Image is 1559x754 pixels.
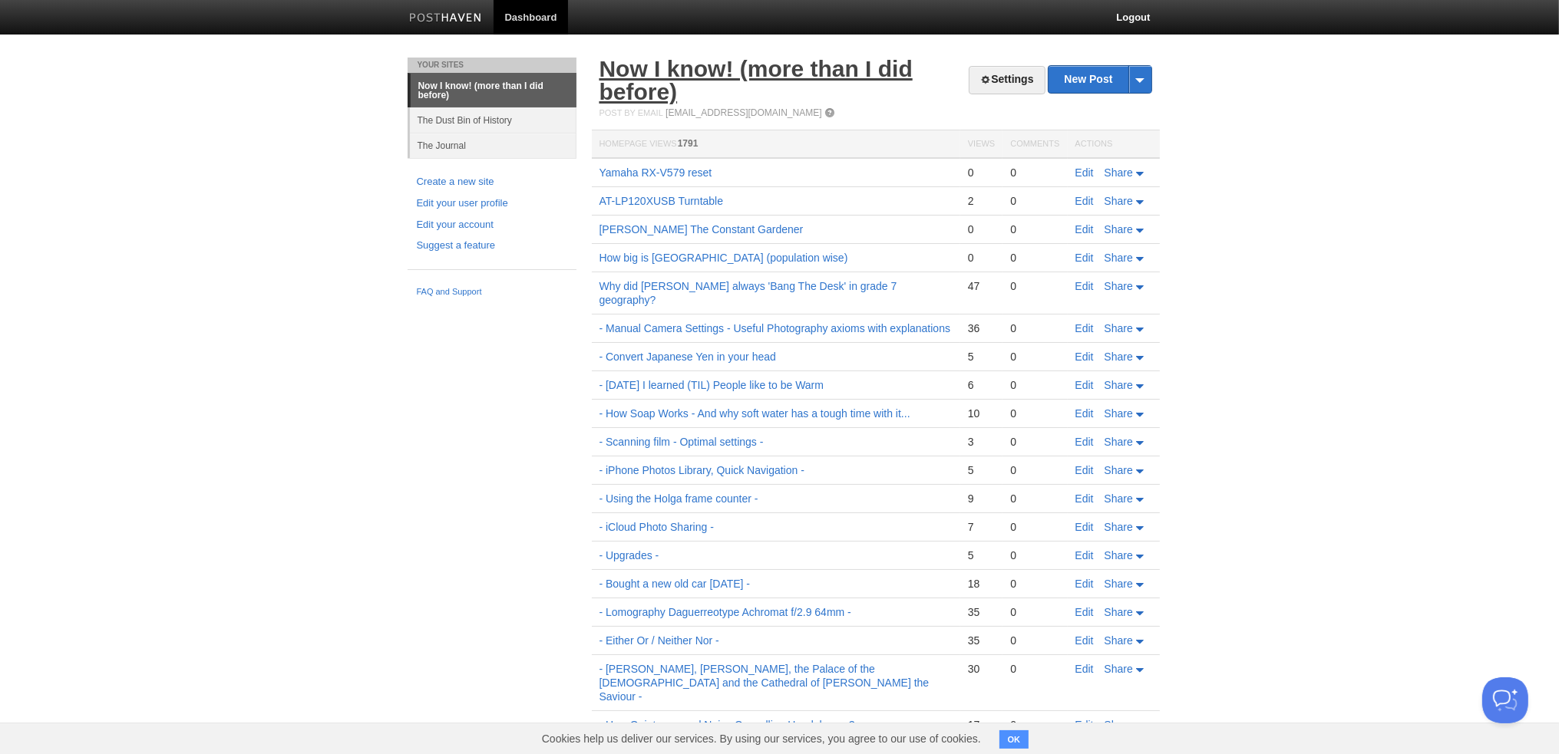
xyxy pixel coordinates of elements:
[1075,351,1094,363] a: Edit
[1105,663,1133,675] span: Share
[968,378,995,392] div: 6
[1075,322,1094,334] a: Edit
[599,56,913,104] a: Now I know! (more than I did before)
[1010,407,1059,420] div: 0
[968,251,995,265] div: 0
[1010,222,1059,236] div: 0
[968,463,995,477] div: 5
[1105,578,1133,590] span: Share
[1105,379,1133,391] span: Share
[968,350,995,364] div: 5
[1105,436,1133,448] span: Share
[1075,719,1094,731] a: Edit
[1105,492,1133,505] span: Share
[1010,350,1059,364] div: 0
[968,492,995,505] div: 9
[1105,606,1133,618] span: Share
[599,223,804,235] a: [PERSON_NAME] The Constant Gardener
[1105,521,1133,533] span: Share
[1105,280,1133,292] span: Share
[1075,663,1094,675] a: Edit
[410,133,576,158] a: The Journal
[1075,436,1094,448] a: Edit
[1075,606,1094,618] a: Edit
[527,723,996,754] span: Cookies help us deliver our services. By using our services, you agree to our use of cookies.
[968,548,995,562] div: 5
[1105,166,1133,179] span: Share
[1075,223,1094,235] a: Edit
[1075,379,1094,391] a: Edit
[1010,577,1059,591] div: 0
[417,196,567,212] a: Edit your user profile
[968,222,995,236] div: 0
[968,435,995,449] div: 3
[599,606,851,618] a: - Lomography Daguerreotype Achromat f/2.9 64mm -
[999,730,1029,749] button: OK
[1105,322,1133,334] span: Share
[592,130,960,159] th: Homepage Views
[968,407,995,420] div: 10
[1010,634,1059,647] div: 0
[1075,195,1094,207] a: Edit
[599,436,764,448] a: - Scanning film - Optimal settings -
[599,379,824,391] a: - [DATE] I learned (TIL) People like to be Warm
[1010,279,1059,293] div: 0
[599,280,897,306] a: Why did [PERSON_NAME] always 'Bang The Desk' in grade 7 geography?
[599,578,751,590] a: - Bought a new old car [DATE] -
[1105,351,1133,363] span: Share
[968,718,995,732] div: 17
[1075,578,1094,590] a: Edit
[599,464,804,476] a: - iPhone Photos Library, Quick Navigation -
[409,13,482,25] img: Posthaven-bar
[599,521,714,533] a: - iCloud Photo Sharing -
[968,166,995,179] div: 0
[1010,662,1059,676] div: 0
[1075,407,1094,420] a: Edit
[599,407,910,420] a: - How Soap Works - And why soft water has a tough time with it...
[599,108,663,117] span: Post by Email
[1075,252,1094,264] a: Edit
[1075,549,1094,561] a: Edit
[960,130,1002,159] th: Views
[417,217,567,233] a: Edit your account
[1482,677,1528,723] iframe: Help Scout Beacon - Open
[1010,520,1059,534] div: 0
[1105,407,1133,420] span: Share
[968,662,995,676] div: 30
[968,577,995,591] div: 18
[1075,166,1094,179] a: Edit
[968,279,995,293] div: 47
[599,663,930,703] a: - [PERSON_NAME], [PERSON_NAME], the Palace of the [DEMOGRAPHIC_DATA] and the Cathedral of [PERSON...
[1105,549,1133,561] span: Share
[1105,634,1133,647] span: Share
[1075,280,1094,292] a: Edit
[1010,718,1059,732] div: 0
[599,492,758,505] a: - Using the Holga frame counter -
[1010,251,1059,265] div: 0
[408,58,576,73] li: Your Sites
[968,605,995,619] div: 35
[599,195,724,207] a: AT-LP120XUSB Turntable
[1049,66,1151,93] a: New Post
[1075,521,1094,533] a: Edit
[1105,223,1133,235] span: Share
[1105,252,1133,264] span: Share
[1010,166,1059,179] div: 0
[1010,548,1059,562] div: 0
[599,322,951,334] a: - Manual Camera Settings - Useful Photography axioms with explanations
[417,238,567,254] a: Suggest a feature
[968,634,995,647] div: 35
[968,194,995,208] div: 2
[599,166,712,179] a: Yamaha RX-V579 reset
[1010,321,1059,335] div: 0
[1068,130,1160,159] th: Actions
[417,174,567,190] a: Create a new site
[969,66,1045,94] a: Settings
[678,138,699,149] span: 1791
[1010,492,1059,505] div: 0
[1105,719,1133,731] span: Share
[1105,464,1133,476] span: Share
[1010,463,1059,477] div: 0
[1075,464,1094,476] a: Edit
[599,351,776,363] a: - Convert Japanese Yen in your head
